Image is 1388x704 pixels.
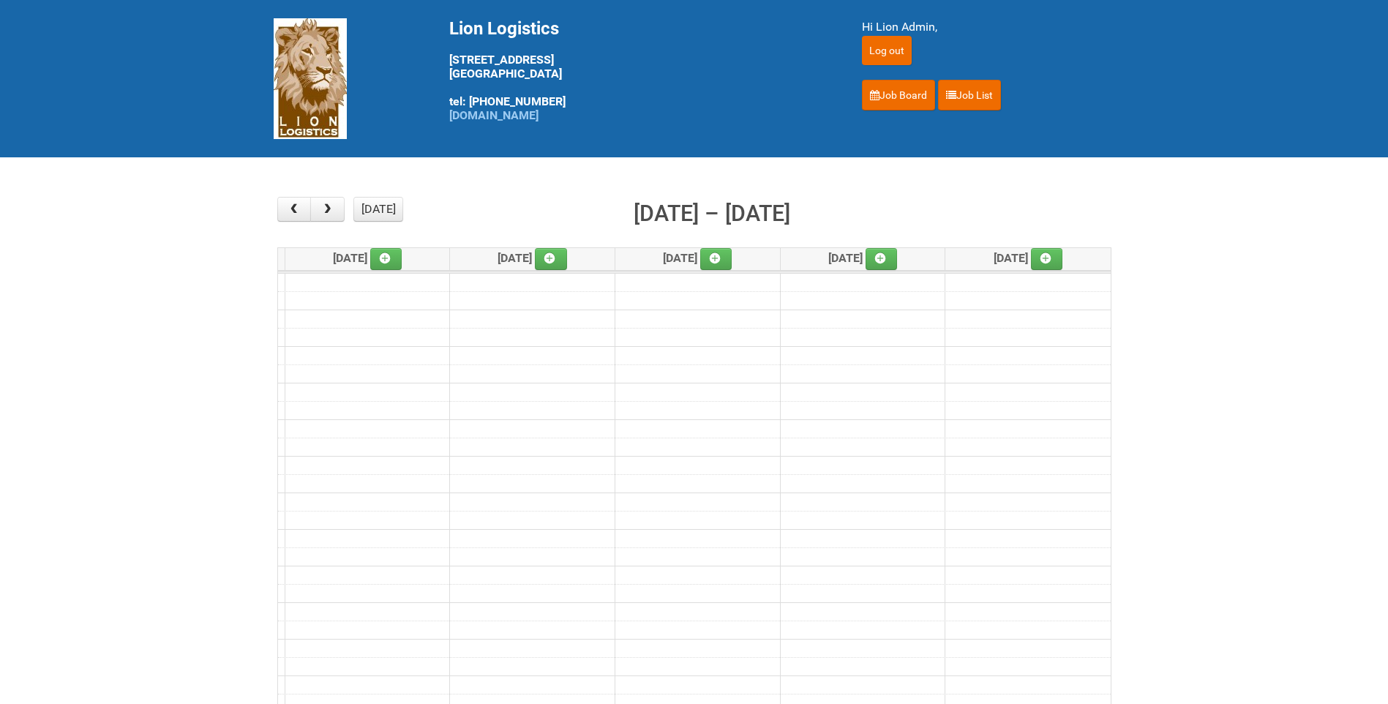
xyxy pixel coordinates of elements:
[700,248,732,270] a: Add an event
[938,80,1001,111] a: Job List
[498,251,567,265] span: [DATE]
[449,108,539,122] a: [DOMAIN_NAME]
[663,251,732,265] span: [DATE]
[333,251,402,265] span: [DATE]
[866,248,898,270] a: Add an event
[274,18,347,139] img: Lion Logistics
[862,18,1115,36] div: Hi Lion Admin,
[535,248,567,270] a: Add an event
[862,36,912,65] input: Log out
[274,71,347,85] a: Lion Logistics
[370,248,402,270] a: Add an event
[862,80,935,111] a: Job Board
[449,18,825,122] div: [STREET_ADDRESS] [GEOGRAPHIC_DATA] tel: [PHONE_NUMBER]
[994,251,1063,265] span: [DATE]
[1031,248,1063,270] a: Add an event
[353,197,403,222] button: [DATE]
[634,197,790,231] h2: [DATE] – [DATE]
[449,18,559,39] span: Lion Logistics
[828,251,898,265] span: [DATE]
